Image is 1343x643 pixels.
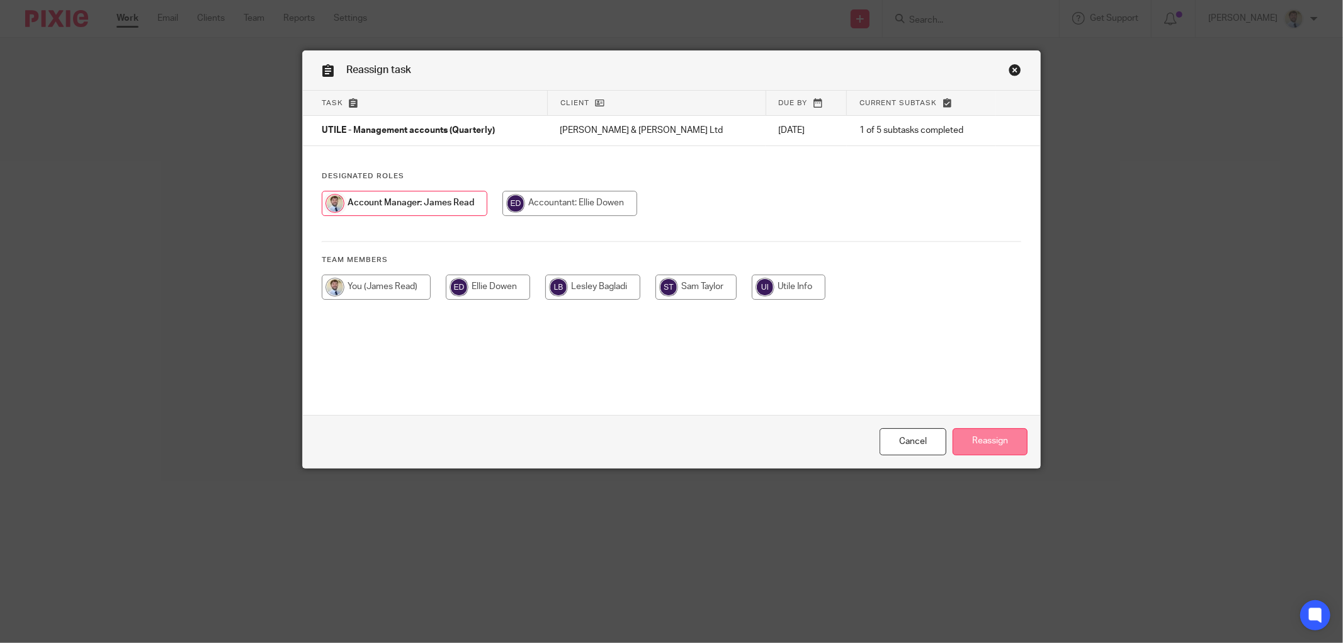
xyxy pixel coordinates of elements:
h4: Team members [322,255,1021,265]
span: Client [560,100,589,106]
p: [PERSON_NAME] & [PERSON_NAME] Ltd [560,124,753,137]
span: Task [322,100,343,106]
span: Current subtask [859,100,937,106]
p: [DATE] [778,124,834,137]
a: Close this dialog window [1009,64,1021,81]
span: Reassign task [346,65,411,75]
span: UTILE - Management accounts (Quarterly) [322,127,495,135]
span: Due by [779,100,808,106]
h4: Designated Roles [322,171,1021,181]
input: Reassign [953,428,1028,455]
td: 1 of 5 subtasks completed [847,116,997,146]
a: Close this dialog window [880,428,946,455]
